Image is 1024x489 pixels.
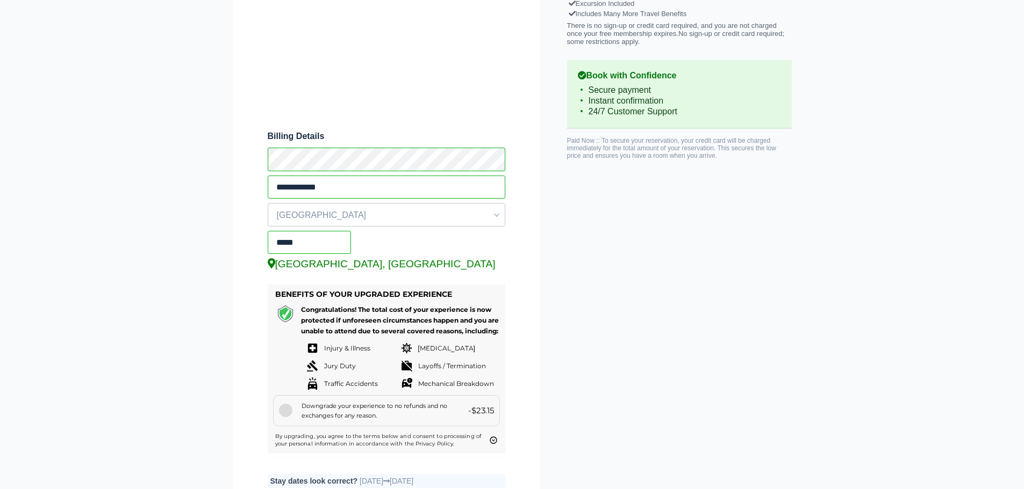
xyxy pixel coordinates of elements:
span: Paid Now :: To secure your reservation, your credit card will be charged immediately for the tota... [567,137,776,159]
li: Instant confirmation [578,96,781,106]
div: Includes Many More Travel Benefits [570,9,789,19]
span: [DATE] [DATE] [360,477,413,485]
span: [GEOGRAPHIC_DATA] [268,206,505,224]
span: No sign-up or credit card required; some restrictions apply. [567,30,785,46]
b: Book with Confidence [578,71,781,81]
span: Billing Details [268,132,505,141]
div: [GEOGRAPHIC_DATA], [GEOGRAPHIC_DATA] [268,258,505,270]
p: There is no sign-up or credit card required, and you are not charged once your free membership ex... [567,21,792,46]
b: Stay dates look correct? [270,477,358,485]
li: 24/7 Customer Support [578,106,781,117]
li: Secure payment [578,85,781,96]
